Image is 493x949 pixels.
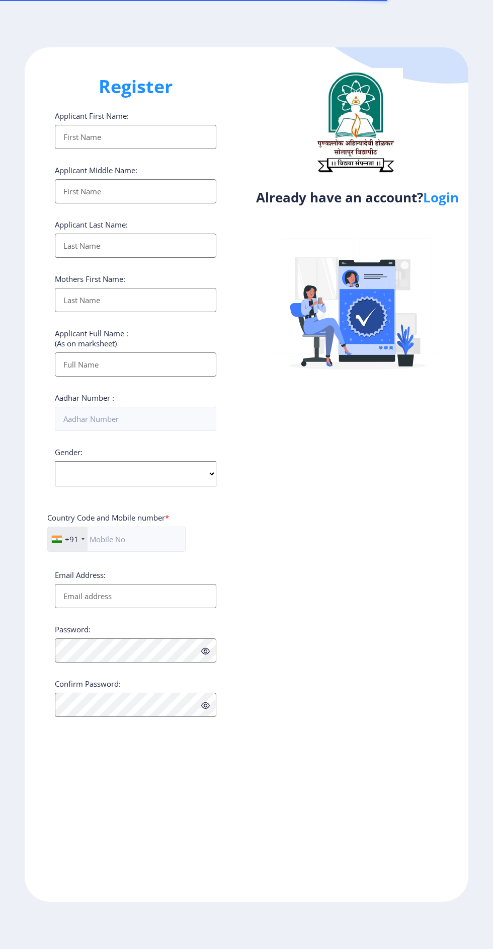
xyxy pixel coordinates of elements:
[55,274,125,284] label: Mothers First Name:
[423,188,459,206] a: Login
[55,352,216,377] input: Full Name
[55,624,91,634] label: Password:
[55,165,137,175] label: Applicant Middle Name:
[254,189,461,205] h4: Already have an account?
[55,447,83,457] label: Gender:
[270,219,446,395] img: Verified-rafiki.svg
[55,407,216,431] input: Aadhar Number
[55,220,128,230] label: Applicant Last Name:
[55,75,216,99] h1: Register
[55,234,216,258] input: Last Name
[55,328,128,348] label: Applicant Full Name : (As on marksheet)
[48,527,88,551] div: India (भारत): +91
[55,679,121,689] label: Confirm Password:
[55,570,106,580] label: Email Address:
[55,125,216,149] input: First Name
[65,534,78,544] div: +91
[47,513,169,523] label: Country Code and Mobile number
[55,179,216,203] input: First Name
[47,527,186,552] input: Mobile No
[55,111,129,121] label: Applicant First Name:
[55,393,114,403] label: Aadhar Number :
[307,68,403,176] img: logo
[55,288,216,312] input: Last Name
[55,584,216,608] input: Email address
